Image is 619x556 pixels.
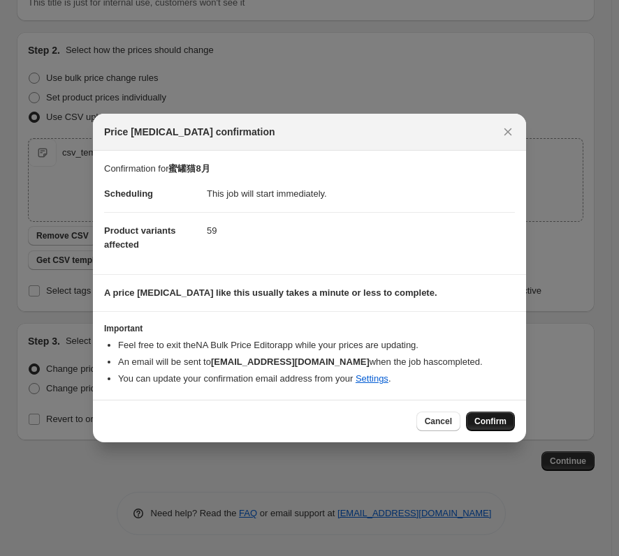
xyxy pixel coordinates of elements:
span: Scheduling [104,188,153,199]
span: Cancel [425,416,452,427]
li: Feel free to exit the NA Bulk Price Editor app while your prices are updating. [118,338,515,352]
span: Price [MEDICAL_DATA] confirmation [104,125,275,139]
dd: 59 [207,212,515,249]
a: Settings [356,373,388,384]
b: [EMAIL_ADDRESS][DOMAIN_NAME] [211,356,370,367]
p: Confirmation for [104,162,515,176]
button: Confirm [466,412,515,431]
li: You can update your confirmation email address from your . [118,372,515,386]
button: Close [498,122,518,142]
li: An email will be sent to when the job has completed . [118,355,515,369]
span: Confirm [474,416,507,427]
dd: This job will start immediately. [207,176,515,212]
b: 蜜罐猫8月 [168,163,210,174]
b: A price [MEDICAL_DATA] like this usually takes a minute or less to complete. [104,287,437,298]
button: Cancel [416,412,460,431]
h3: Important [104,323,515,334]
span: Product variants affected [104,225,176,250]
